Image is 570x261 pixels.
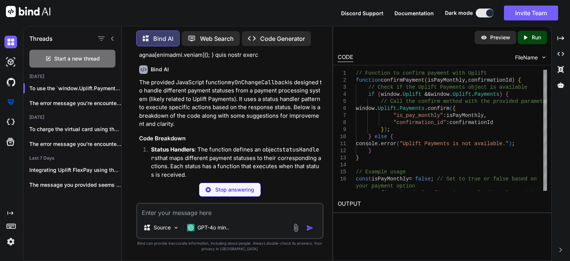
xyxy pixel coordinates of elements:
span: "confirmation_id" [393,120,446,125]
img: Bind AI [6,6,50,17]
p: The message you provided seems to be... [29,181,121,189]
span: "is_pay_monthly" [393,112,443,118]
span: } [381,127,384,133]
p: GPT-4o min.. [197,224,229,231]
p: Bind can provide inaccurate information, including about people. Always double-check its answers.... [136,241,324,252]
div: 15 [338,169,346,176]
div: 5 [338,98,346,105]
p: Run [532,34,541,41]
span: . [396,105,399,111]
img: GPT-4o mini [187,224,194,231]
span: const [356,190,371,196]
span: { [390,134,393,140]
span: ; [387,127,390,133]
span: } [356,155,359,161]
span: confirmationId [371,190,415,196]
button: Invite Team [504,6,558,20]
p: To charge the virtual card using the... [29,125,121,133]
span: error [381,141,396,147]
img: cloudideIcon [4,116,17,128]
p: Code Generator [260,34,305,43]
span: ) [499,91,502,97]
div: 7 [338,112,346,119]
span: e [524,84,527,90]
span: else [375,134,387,140]
p: Integrating Uplift FlexPay using the JavaScript SDK... [29,166,121,174]
div: 3 [338,84,346,91]
div: 1 [338,70,346,77]
span: FileName [515,54,538,61]
h2: [DATE] [23,114,121,120]
span: Uplift [403,91,421,97]
div: 13 [338,154,346,162]
span: : [443,112,446,118]
span: . [378,141,381,147]
strong: Status Handlers [151,146,194,153]
h1: Threads [29,34,53,43]
div: 10 [338,133,346,140]
span: Discord Support [341,10,383,16]
span: false [415,176,431,182]
p: Bind AI [153,34,173,43]
span: confirmationId [468,77,512,83]
img: preview [481,34,487,41]
span: ; [431,176,434,182]
span: confirm [427,105,449,111]
p: The error message you're encountering in... [29,99,121,107]
span: // Set to true or false based on [437,176,537,182]
span: // Call the confirm method with the provided param [381,98,537,104]
span: ( [449,105,452,111]
span: // Example usage [356,169,406,175]
span: ; [481,190,484,196]
button: Documentation [394,9,434,17]
span: confirmPayment [381,77,425,83]
span: ; [512,141,515,147]
span: your payment option [356,183,415,189]
div: 9 [338,126,346,133]
span: : [446,120,449,125]
span: ) [512,77,515,83]
span: Uplift [453,91,471,97]
span: Start a new thread [54,55,100,62]
span: isPayMonthly [446,112,484,118]
img: Pick Models [173,225,179,231]
span: ( [425,77,427,83]
span: if [368,91,375,97]
span: { [453,105,456,111]
span: } [368,134,371,140]
span: eters [537,98,552,104]
h2: OUTPUT [333,195,551,213]
span: isPayMonthly [371,176,409,182]
p: The error message you're encountering, `Uncaught TypeError:... [29,140,121,148]
h2: Last 7 Days [23,155,121,161]
span: "ConfirmationID123" [422,190,481,196]
span: } [368,148,371,154]
span: ( [378,91,381,97]
span: window [356,105,374,111]
p: Source [154,224,171,231]
p: Preview [490,34,510,41]
div: 8 [338,119,346,126]
span: Payments [474,91,499,97]
img: githubDark [4,76,17,88]
span: ) [384,127,387,133]
p: To use the `window.Uplift.Payments.confi... [29,85,121,92]
span: function [356,77,381,83]
img: chevron down [541,54,547,61]
span: Dark mode [445,9,473,17]
span: // Replace with the [487,190,546,196]
h3: Code Breakdown [139,134,322,143]
h2: [DATE] [23,74,121,79]
img: attachment [292,224,300,232]
span: window [381,91,399,97]
span: . [400,91,403,97]
span: "Uplift Payments is not available." [400,141,509,147]
span: , [465,77,468,83]
span: = [409,176,412,182]
code: statusHandlers [151,146,319,162]
span: = [415,190,418,196]
span: // Check if the Uplift Payments object is availabl [368,84,524,90]
div: 6 [338,105,346,112]
span: ( [396,141,399,147]
span: ) [509,141,512,147]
